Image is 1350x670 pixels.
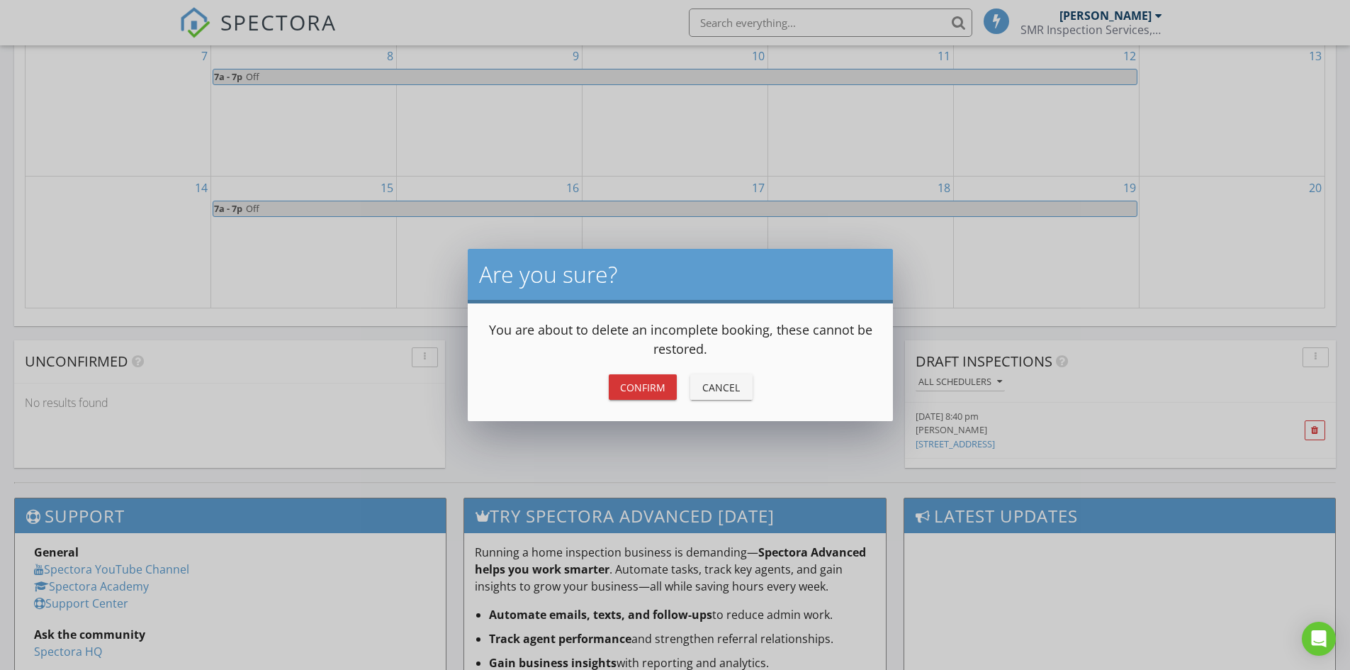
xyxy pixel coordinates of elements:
p: You are about to delete an incomplete booking, these cannot be restored. [485,320,876,359]
h2: Are you sure? [479,260,882,289]
button: Cancel [690,374,753,400]
div: Open Intercom Messenger [1302,622,1336,656]
div: Confirm [620,380,665,395]
button: Confirm [609,374,677,400]
div: Cancel [702,380,741,395]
